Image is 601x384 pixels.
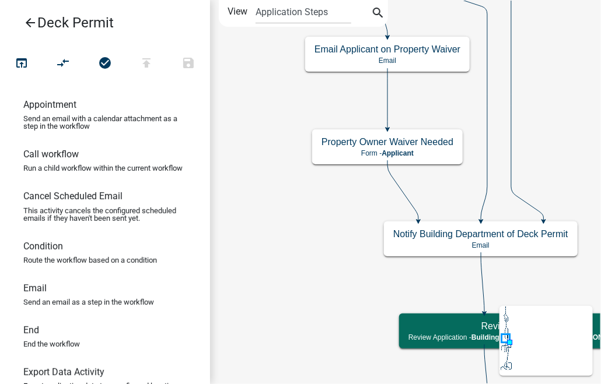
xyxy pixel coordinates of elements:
[23,16,37,32] i: arrow_back
[23,325,39,336] h6: End
[23,340,80,348] p: End the workflow
[23,207,187,222] p: This activity cancels the configured scheduled emails if they haven't been sent yet.
[371,6,385,22] i: search
[393,228,568,239] h5: Notify Building Department of Deck Permit
[23,115,187,130] p: Send an email with a calendar attachment as a step in the workflow
[23,367,104,378] h6: Export Data Activity
[23,149,79,160] h6: Call workflow
[9,9,191,36] a: Deck Permit
[369,5,387,23] button: search
[382,149,414,157] span: Applicant
[23,298,154,306] p: Send an email as a step in the workflow
[125,51,167,76] button: Publish
[315,44,460,55] h5: Email Applicant on Property Waiver
[23,164,183,172] p: Run a child workflow within the current workflow
[57,56,71,72] i: compare_arrows
[23,241,63,252] h6: Condition
[1,51,209,79] div: Workflow actions
[315,57,460,65] p: Email
[98,56,112,72] i: check_circle
[23,256,157,264] p: Route the workflow based on a condition
[42,51,84,76] button: Auto Layout
[23,191,123,202] h6: Cancel Scheduled Email
[139,56,153,72] i: publish
[393,241,568,249] p: Email
[322,136,453,147] h5: Property Owner Waiver Needed
[1,51,43,76] button: Test Workflow
[23,99,76,110] h6: Appointment
[181,56,195,72] i: save
[15,56,29,72] i: open_in_browser
[167,51,209,76] button: Save
[84,51,126,76] button: No problems
[322,149,453,157] p: Form -
[23,283,47,294] h6: Email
